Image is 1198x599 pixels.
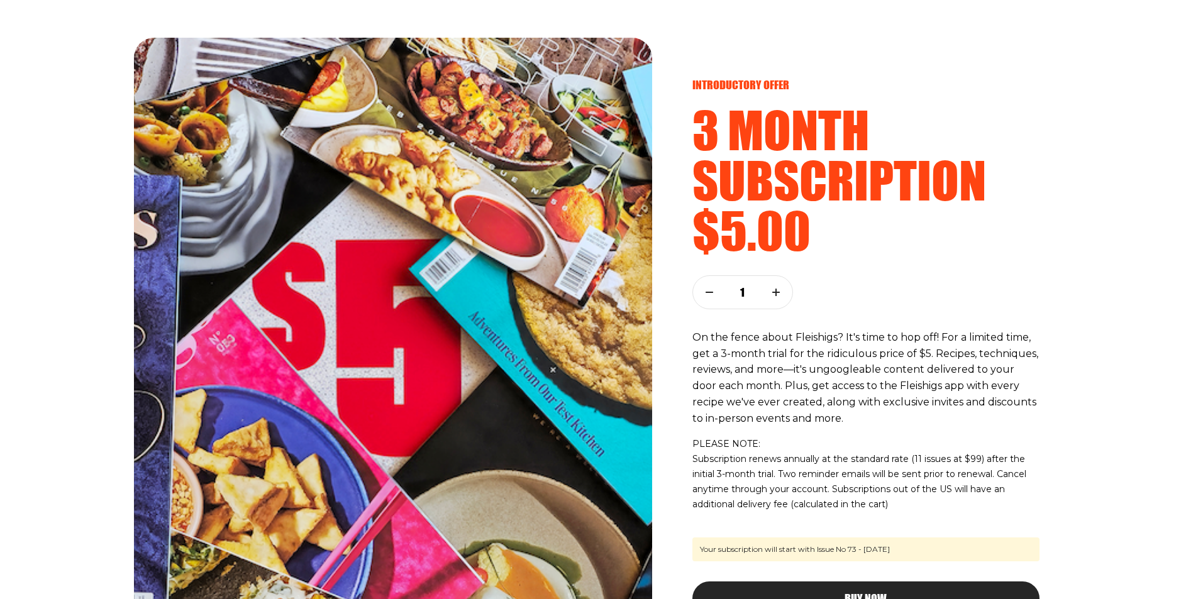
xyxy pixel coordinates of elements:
span: Your subscription will start with Issue No 73 - [DATE] [692,537,1040,561]
p: On the fence about Fleishigs? It's time to hop off! For a limited time, get a 3-month trial for t... [692,329,1040,427]
p: PLEASE NOTE: Subscription renews annually at the standard rate (11 issues at $99) after the initi... [692,437,1040,512]
p: introductory offer [692,78,1040,92]
p: 1 [735,285,751,299]
h2: $5.00 [692,205,1040,255]
h2: 3 month subscription [692,104,1040,205]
